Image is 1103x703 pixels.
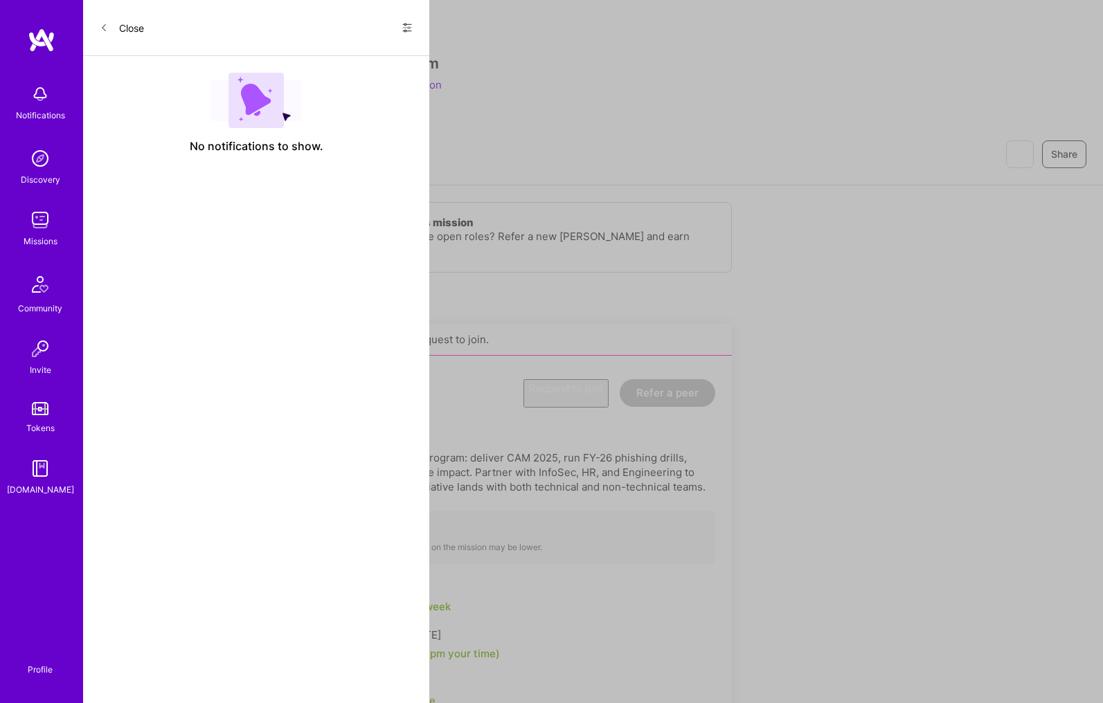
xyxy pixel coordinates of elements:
[26,80,54,108] img: bell
[24,234,57,248] div: Missions
[26,145,54,172] img: discovery
[28,28,55,53] img: logo
[26,455,54,482] img: guide book
[28,662,53,675] div: Profile
[190,139,323,154] span: No notifications to show.
[210,73,302,128] img: empty
[30,363,51,377] div: Invite
[18,301,62,316] div: Community
[16,108,65,122] div: Notifications
[26,335,54,363] img: Invite
[24,268,57,301] img: Community
[100,17,144,39] button: Close
[26,206,54,234] img: teamwork
[26,421,55,435] div: Tokens
[21,172,60,187] div: Discovery
[23,648,57,675] a: Profile
[7,482,74,497] div: [DOMAIN_NAME]
[32,402,48,415] img: tokens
